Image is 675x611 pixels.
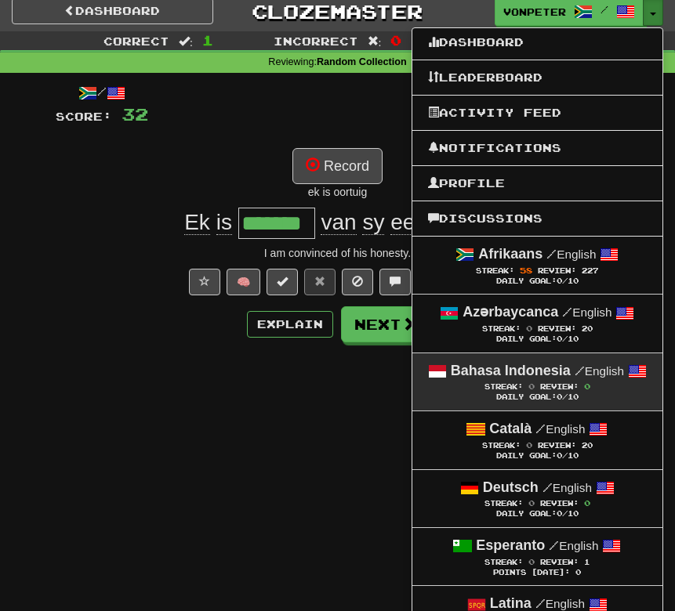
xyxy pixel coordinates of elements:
button: Discuss sentence (alt+u) [379,269,411,295]
span: eerlikheid [390,210,484,235]
div: ek is oortuig [56,184,620,200]
span: 1 [584,558,590,566]
span: 0 [557,509,562,518]
small: English [535,422,585,436]
span: Streak: [482,324,521,333]
span: . [315,210,491,235]
span: / [535,421,546,436]
div: Points [DATE]: 0 [428,568,647,578]
span: / [562,305,572,319]
span: / [575,363,585,378]
a: Esperanto /English Streak: 0 Review: 1 Points [DATE]: 0 [412,528,662,585]
span: : [368,35,382,46]
a: Català /English Streak: 0 Review: 20 Daily Goal:0/10 [412,411,662,468]
span: / [535,596,546,610]
span: Streak: [482,441,521,450]
small: English [543,481,592,494]
strong: Afrikaans [478,246,543,262]
span: Ek [184,210,210,235]
button: Favorite sentence (alt+f) [189,269,220,295]
span: Incorrect [274,34,358,48]
a: Notifications [412,138,662,158]
span: Review: [538,441,576,450]
strong: Català [489,421,532,436]
span: sy [362,210,384,235]
span: 227 [582,266,598,275]
span: / [546,247,557,261]
small: English [562,305,611,319]
span: Review: [540,499,579,508]
span: Score: [56,110,112,123]
div: / [56,84,148,103]
span: 0 [526,440,532,450]
span: / [549,538,559,552]
button: Explain [247,311,333,338]
a: Afrikaans /English Streak: 58 Review: 227 Daily Goal:0/10 [412,237,662,294]
button: Reset to 0% Mastered (alt+r) [304,269,336,295]
span: Streak: [484,499,523,508]
span: 0 [557,392,562,401]
button: Set this sentence to 100% Mastered (alt+m) [267,269,298,295]
span: : [179,35,193,46]
button: Ignore sentence (alt+i) [342,269,373,295]
span: 0 [528,381,535,391]
strong: Bahasa Indonesia [451,363,571,378]
span: 0 [557,277,562,285]
a: Azərbaycanca /English Streak: 0 Review: 20 Daily Goal:0/10 [412,295,662,352]
div: Daily Goal: /10 [428,392,647,403]
small: English [535,597,585,610]
a: Profile [412,173,662,193]
span: Review: [540,558,579,566]
strong: Azərbaycanca [463,304,558,320]
span: Review: [538,266,576,275]
span: is [216,210,232,235]
span: 58 [520,266,532,275]
span: 0 [584,498,590,508]
span: 0 [584,381,590,391]
button: Next [341,306,429,342]
small: English [575,364,624,378]
div: Daily Goal: /10 [428,277,647,287]
div: Daily Goal: /10 [428,509,647,519]
a: Activity Feed [412,103,662,123]
span: 0 [557,451,562,460]
small: English [546,248,596,261]
span: Streak: [484,382,523,391]
span: Streak: [476,266,514,275]
button: 🧠 [227,269,260,295]
span: Streak: [484,558,523,566]
span: Review: [540,382,579,391]
strong: Deutsch [483,479,539,495]
a: Dashboard [412,32,662,52]
a: Bahasa Indonesia /English Streak: 0 Review: 0 Daily Goal:0/10 [412,353,662,410]
small: English [549,539,598,552]
span: 20 [582,324,593,333]
strong: Random Collection [317,56,407,67]
div: Daily Goal: /10 [428,334,647,345]
strong: Latina [490,595,532,611]
a: Discussions [412,208,662,229]
span: vonPeterhof [503,5,566,19]
span: / [543,480,553,494]
span: 0 [390,32,401,48]
div: I am convinced of his honesty. [56,245,620,261]
span: 0 [528,498,535,508]
span: Correct [103,34,169,48]
span: 20 [582,441,593,450]
div: Daily Goal: /10 [428,451,647,461]
span: 1 [202,32,213,48]
span: 0 [526,324,532,333]
button: Record [292,148,383,184]
span: 0 [528,557,535,566]
a: Leaderboard [412,67,662,88]
span: 32 [122,104,148,124]
span: Review: [538,324,576,333]
span: 0 [557,334,562,343]
strong: Esperanto [476,537,545,553]
a: Deutsch /English Streak: 0 Review: 0 Daily Goal:0/10 [412,470,662,527]
span: van [321,210,356,235]
span: / [601,4,608,15]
